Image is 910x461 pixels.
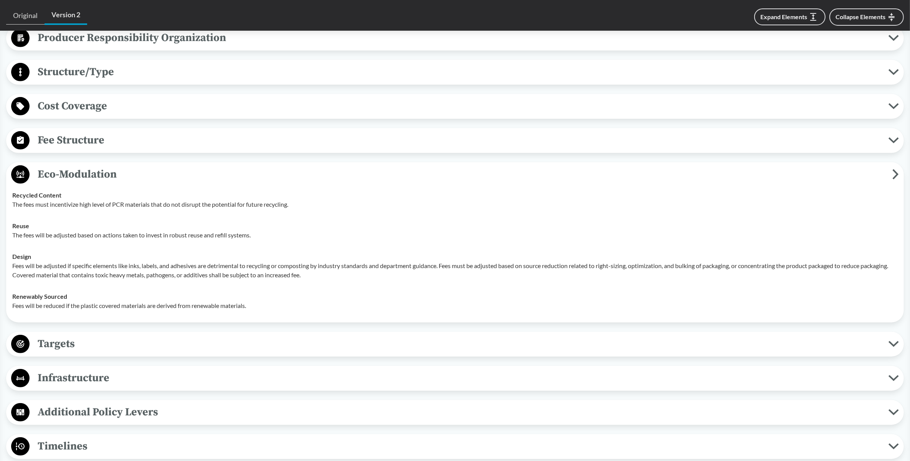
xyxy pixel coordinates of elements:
span: Timelines [30,438,889,455]
span: Fee Structure [30,132,889,149]
p: Fees will be reduced if the plastic covered materials are derived from renewable materials. [12,301,898,310]
button: Fee Structure [9,131,901,150]
p: The fees will be adjusted based on actions taken to invest in robust reuse and refill systems. [12,230,898,240]
strong: Design [12,253,31,260]
a: Original [6,7,45,25]
span: Structure/Type [30,63,889,81]
button: Eco-Modulation [9,165,901,184]
button: Cost Coverage [9,97,901,116]
strong: Renewably Sourced [12,293,67,300]
strong: Recycled Content [12,191,61,199]
span: Producer Responsibility Organization [30,29,889,46]
button: Producer Responsibility Organization [9,28,901,48]
p: Fees will be adjusted if specific elements like inks, labels, and adhesives are detrimental to re... [12,261,898,280]
button: Timelines [9,437,901,456]
p: The fees must incentivize high level of PCR materials that do not disrupt the potential for futur... [12,200,898,209]
button: Structure/Type [9,63,901,82]
span: Additional Policy Levers [30,403,889,421]
button: Targets [9,334,901,354]
button: Additional Policy Levers [9,403,901,422]
button: Expand Elements [754,8,826,25]
button: Collapse Elements [829,8,904,26]
a: Version 2 [45,6,87,25]
span: Cost Coverage [30,97,889,115]
span: Eco-Modulation [30,166,892,183]
button: Infrastructure [9,369,901,388]
span: Infrastructure [30,369,889,387]
span: Targets [30,335,889,352]
strong: Reuse [12,222,29,229]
